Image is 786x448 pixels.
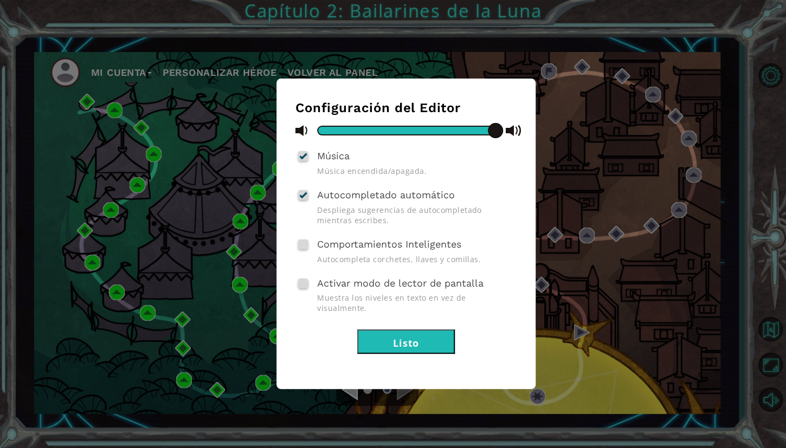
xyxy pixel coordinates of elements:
[317,189,455,200] span: Autocompletado automático
[317,150,350,161] span: Música
[317,277,484,289] span: Activar modo de lector de pantalla
[357,329,455,354] button: Listo
[317,293,517,313] span: Muestra los niveles en texto en vez de visualmente.
[317,205,517,225] span: Despliega sugerencias de autocompletado mientras escribes.
[317,166,517,176] span: Música encendida/apagada.
[317,238,461,250] span: Comportamientos Inteligentes
[295,100,517,115] h3: Configuración del Editor
[317,254,517,264] span: Autocompleta corchetes, llaves y comillas.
